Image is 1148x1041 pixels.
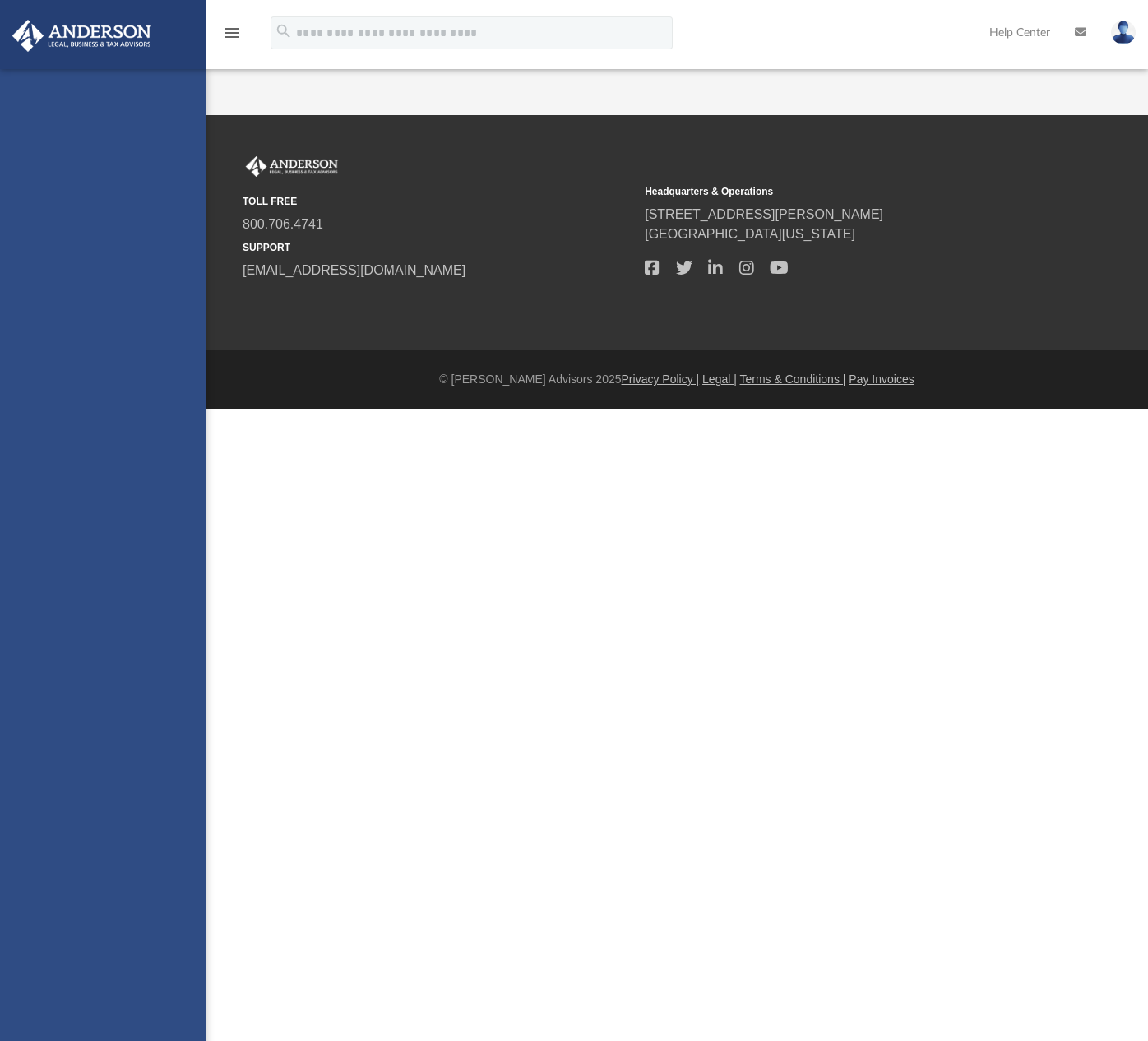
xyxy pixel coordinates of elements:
a: Pay Invoices [849,372,914,386]
a: [EMAIL_ADDRESS][DOMAIN_NAME] [243,263,465,277]
a: Terms & Conditions | [740,372,846,386]
img: User Pic [1111,21,1136,44]
small: TOLL FREE [243,194,633,209]
small: SUPPORT [243,240,633,255]
a: menu [222,31,242,43]
div: © [PERSON_NAME] Advisors 2025 [206,371,1148,388]
img: Anderson Advisors Platinum Portal [7,20,156,52]
i: menu [222,23,242,43]
i: search [275,22,293,40]
a: [STREET_ADDRESS][PERSON_NAME] [645,207,883,221]
a: [GEOGRAPHIC_DATA][US_STATE] [645,227,855,241]
img: Anderson Advisors Platinum Portal [243,156,341,178]
a: Privacy Policy | [622,372,700,386]
small: Headquarters & Operations [645,184,1035,199]
a: 800.706.4741 [243,217,323,231]
a: Legal | [702,372,737,386]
